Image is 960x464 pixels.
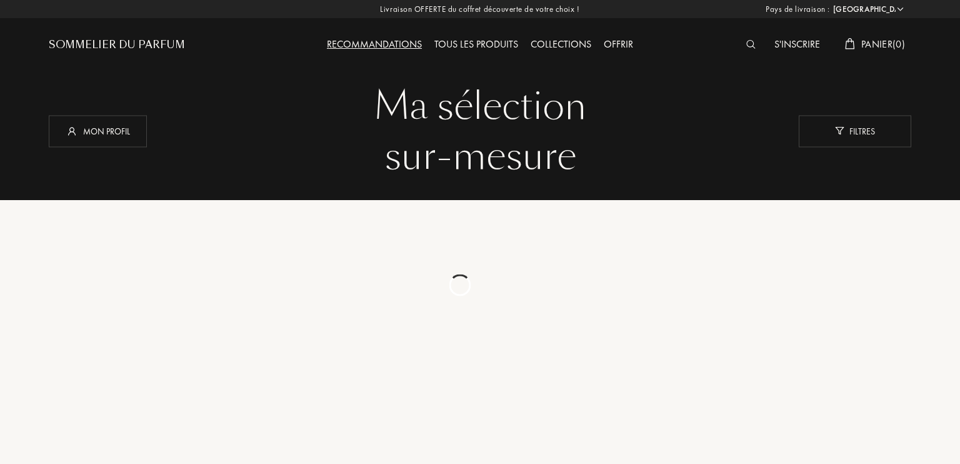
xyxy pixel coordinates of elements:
[428,37,524,53] div: Tous les produits
[321,38,428,51] a: Recommandations
[597,37,639,53] div: Offrir
[799,115,911,147] div: Filtres
[766,3,830,16] span: Pays de livraison :
[768,37,826,53] div: S'inscrire
[58,81,902,131] div: Ma sélection
[746,40,756,49] img: search_icn_white.svg
[49,38,185,53] a: Sommelier du Parfum
[66,124,78,137] img: profil_icn_w.svg
[597,38,639,51] a: Offrir
[524,38,597,51] a: Collections
[524,37,597,53] div: Collections
[768,38,826,51] a: S'inscrire
[49,115,147,147] div: Mon profil
[428,38,524,51] a: Tous les produits
[845,38,855,49] img: cart_white.svg
[861,38,905,51] span: Panier ( 0 )
[835,127,844,135] img: new_filter_w.svg
[321,37,428,53] div: Recommandations
[58,131,902,181] div: sur-mesure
